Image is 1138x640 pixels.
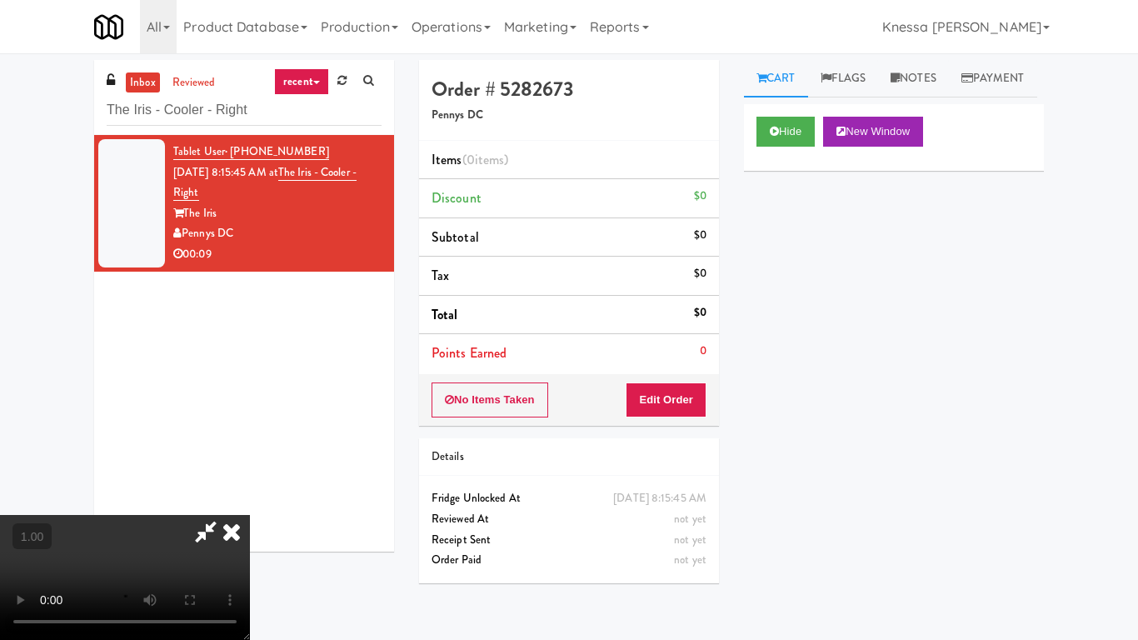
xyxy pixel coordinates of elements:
[694,302,706,323] div: $0
[823,117,923,147] button: New Window
[694,263,706,284] div: $0
[694,225,706,246] div: $0
[432,150,508,169] span: Items
[432,530,706,551] div: Receipt Sent
[878,60,949,97] a: Notes
[173,244,382,265] div: 00:09
[432,78,706,100] h4: Order # 5282673
[432,305,458,324] span: Total
[432,343,507,362] span: Points Earned
[173,223,382,244] div: Pennys DC
[462,150,509,169] span: (0 )
[674,552,706,567] span: not yet
[274,68,329,95] a: recent
[674,511,706,527] span: not yet
[107,95,382,126] input: Search vision orders
[626,382,706,417] button: Edit Order
[949,60,1037,97] a: Payment
[432,382,548,417] button: No Items Taken
[168,72,220,93] a: reviewed
[94,12,123,42] img: Micromart
[432,266,449,285] span: Tax
[756,117,815,147] button: Hide
[432,488,706,509] div: Fridge Unlocked At
[432,509,706,530] div: Reviewed At
[432,188,482,207] span: Discount
[94,135,394,272] li: Tablet User· [PHONE_NUMBER][DATE] 8:15:45 AM atThe Iris - Cooler - RightThe IrisPennys DC00:09
[225,143,329,159] span: · [PHONE_NUMBER]
[674,532,706,547] span: not yet
[694,186,706,207] div: $0
[432,109,706,122] h5: Pennys DC
[173,164,278,180] span: [DATE] 8:15:45 AM at
[173,203,382,224] div: The Iris
[432,550,706,571] div: Order Paid
[432,227,479,247] span: Subtotal
[744,60,808,97] a: Cart
[613,488,706,509] div: [DATE] 8:15:45 AM
[700,341,706,362] div: 0
[126,72,160,93] a: inbox
[808,60,879,97] a: Flags
[173,143,329,160] a: Tablet User· [PHONE_NUMBER]
[432,447,706,467] div: Details
[475,150,505,169] ng-pluralize: items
